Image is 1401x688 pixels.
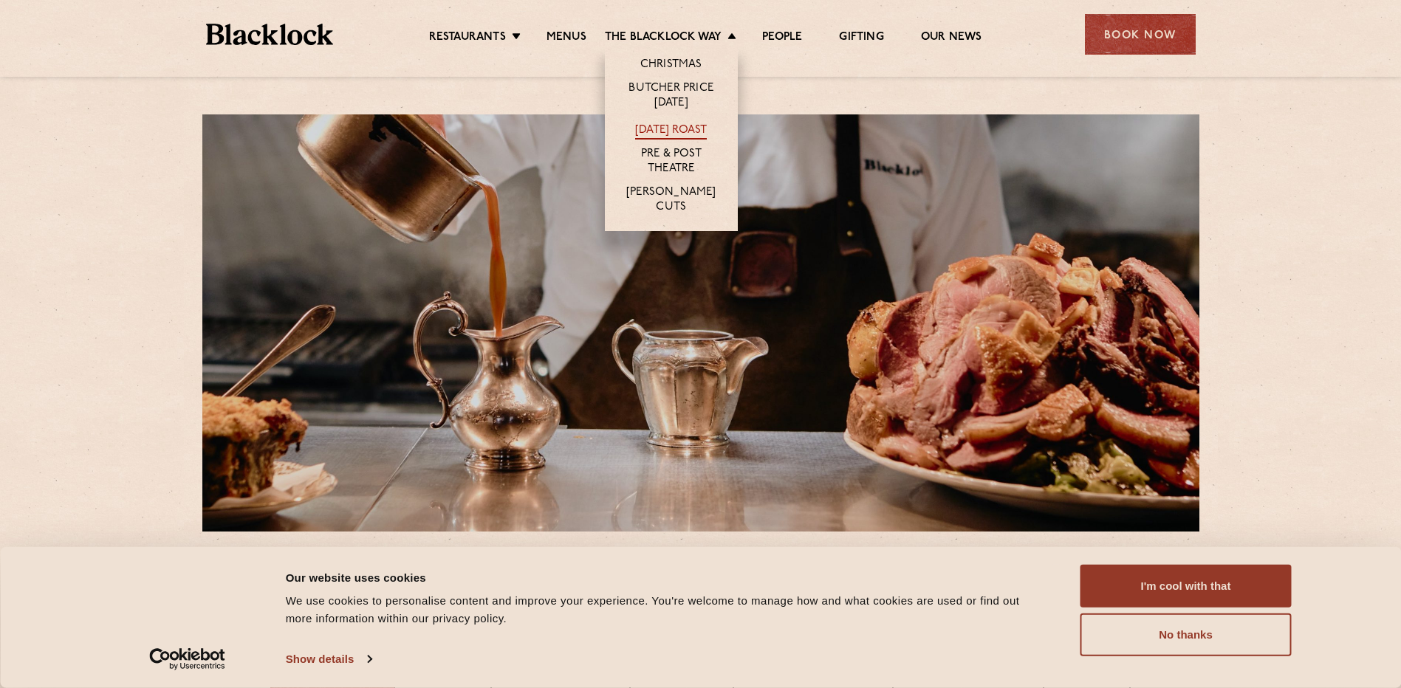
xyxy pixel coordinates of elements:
[635,123,707,140] a: [DATE] Roast
[429,30,506,47] a: Restaurants
[620,185,723,216] a: [PERSON_NAME] Cuts
[206,24,334,45] img: BL_Textured_Logo-footer-cropped.svg
[123,648,252,670] a: Usercentrics Cookiebot - opens in a new window
[620,147,723,178] a: Pre & Post Theatre
[839,30,883,47] a: Gifting
[921,30,982,47] a: Our News
[640,58,702,74] a: Christmas
[1080,613,1292,656] button: No thanks
[286,648,371,670] a: Show details
[1080,565,1292,608] button: I'm cool with that
[620,81,723,112] a: Butcher Price [DATE]
[547,30,586,47] a: Menus
[762,30,802,47] a: People
[605,30,722,47] a: The Blacklock Way
[286,568,1047,586] div: Our website uses cookies
[1085,14,1196,55] div: Book Now
[286,592,1047,627] div: We use cookies to personalise content and improve your experience. You're welcome to manage how a...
